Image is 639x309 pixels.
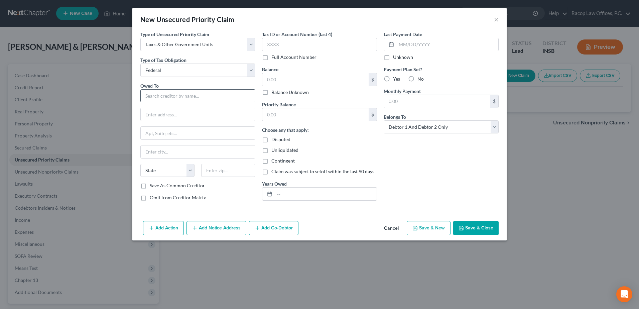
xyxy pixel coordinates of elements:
[262,38,377,51] input: XXXX
[262,31,332,38] label: Tax ID or Account Number (last 4)
[396,38,498,51] input: MM/DD/YYYY
[262,66,278,73] label: Balance
[490,95,498,108] div: $
[369,73,377,86] div: $
[262,126,309,133] label: Choose any that apply:
[249,221,298,235] button: Add Co-Debtor
[262,108,369,121] input: 0.00
[494,15,499,23] button: ×
[150,182,205,189] label: Save As Common Creditor
[262,73,369,86] input: 0.00
[140,89,255,103] input: Search creditor by name...
[140,83,159,89] span: Owed To
[271,136,290,142] span: Disputed
[271,147,298,153] span: Unliquidated
[186,221,246,235] button: Add Notice Address
[150,195,206,200] span: Omit from Creditor Matrix
[379,222,404,235] button: Cancel
[262,101,296,108] label: Priority Balance
[140,57,186,63] span: Type of Tax Obligation
[271,169,374,174] span: Claim was subject to setoff within the last 90 days
[369,108,377,121] div: $
[616,286,632,302] div: Open Intercom Messenger
[140,31,209,37] span: Type of Unsecured Priority Claim
[453,221,499,235] button: Save & Close
[262,180,287,187] label: Years Owed
[393,76,400,82] span: Yes
[417,76,424,82] span: No
[393,54,413,61] label: Unknown
[384,88,421,95] label: Monthly Payment
[384,66,499,73] label: Payment Plan Set?
[384,95,490,108] input: 0.00
[275,188,377,200] input: --
[407,221,451,235] button: Save & New
[271,158,295,164] span: Contingent
[141,145,255,158] input: Enter city...
[271,54,316,61] label: Full Account Number
[141,127,255,139] input: Apt, Suite, etc...
[384,114,406,120] span: Belongs To
[140,15,234,24] div: New Unsecured Priority Claim
[141,108,255,121] input: Enter address...
[384,31,422,38] label: Last Payment Date
[143,221,184,235] button: Add Action
[271,89,309,96] label: Balance Unknown
[201,164,255,177] input: Enter zip...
